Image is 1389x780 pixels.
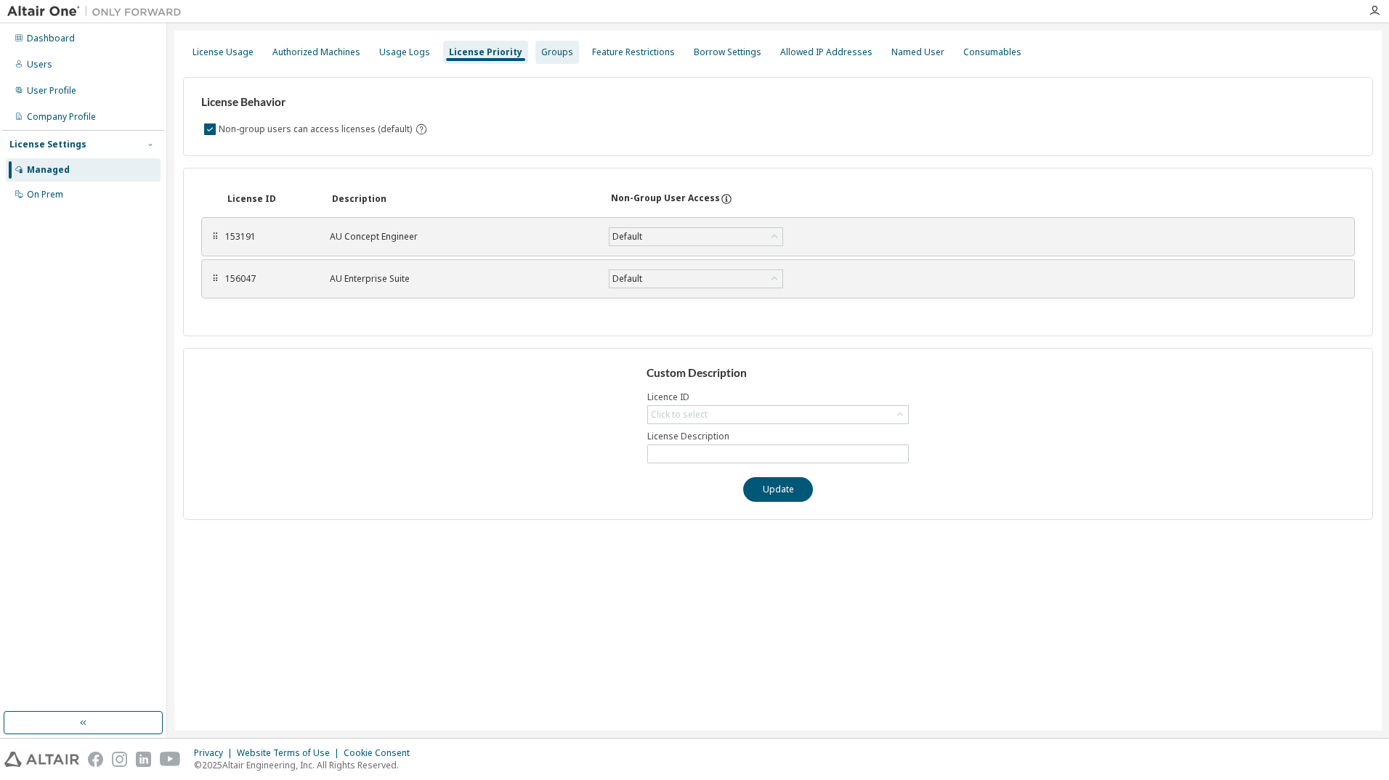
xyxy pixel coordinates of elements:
[610,229,644,245] div: Default
[610,271,644,287] div: Default
[647,431,909,442] label: License Description
[647,391,909,403] label: Licence ID
[651,409,708,421] div: Click to select
[27,164,70,176] div: Managed
[610,228,782,245] div: Default
[4,752,79,767] img: altair_logo.svg
[780,46,872,58] div: Allowed IP Addresses
[227,193,315,205] div: License ID
[963,46,1021,58] div: Consumables
[611,192,720,206] div: Non-Group User Access
[201,95,426,110] h3: License Behavior
[211,231,219,243] div: ⠿
[194,759,418,771] p: © 2025 Altair Engineering, Inc. All Rights Reserved.
[193,46,254,58] div: License Usage
[891,46,944,58] div: Named User
[9,139,86,150] div: License Settings
[743,477,813,502] button: Update
[379,46,430,58] div: Usage Logs
[449,46,522,58] div: License Priority
[219,121,415,138] label: Non-group users can access licenses (default)
[272,46,360,58] div: Authorized Machines
[27,111,96,123] div: Company Profile
[136,752,151,767] img: linkedin.svg
[27,33,75,44] div: Dashboard
[344,747,418,759] div: Cookie Consent
[27,189,63,200] div: On Prem
[160,752,181,767] img: youtube.svg
[541,46,573,58] div: Groups
[610,270,782,288] div: Default
[648,406,908,423] div: Click to select
[194,747,237,759] div: Privacy
[647,366,910,381] h3: Custom Description
[415,123,428,136] svg: By default any user not assigned to any group can access any license. Turn this setting off to di...
[332,193,594,205] div: Description
[330,273,591,285] div: AU Enterprise Suite
[112,752,127,767] img: instagram.svg
[225,273,312,285] div: 156047
[694,46,761,58] div: Borrow Settings
[211,273,219,285] div: ⠿
[27,59,52,70] div: Users
[330,231,591,243] div: AU Concept Engineer
[237,747,344,759] div: Website Terms of Use
[88,752,103,767] img: facebook.svg
[225,231,312,243] div: 153191
[27,85,76,97] div: User Profile
[7,4,189,19] img: Altair One
[592,46,675,58] div: Feature Restrictions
